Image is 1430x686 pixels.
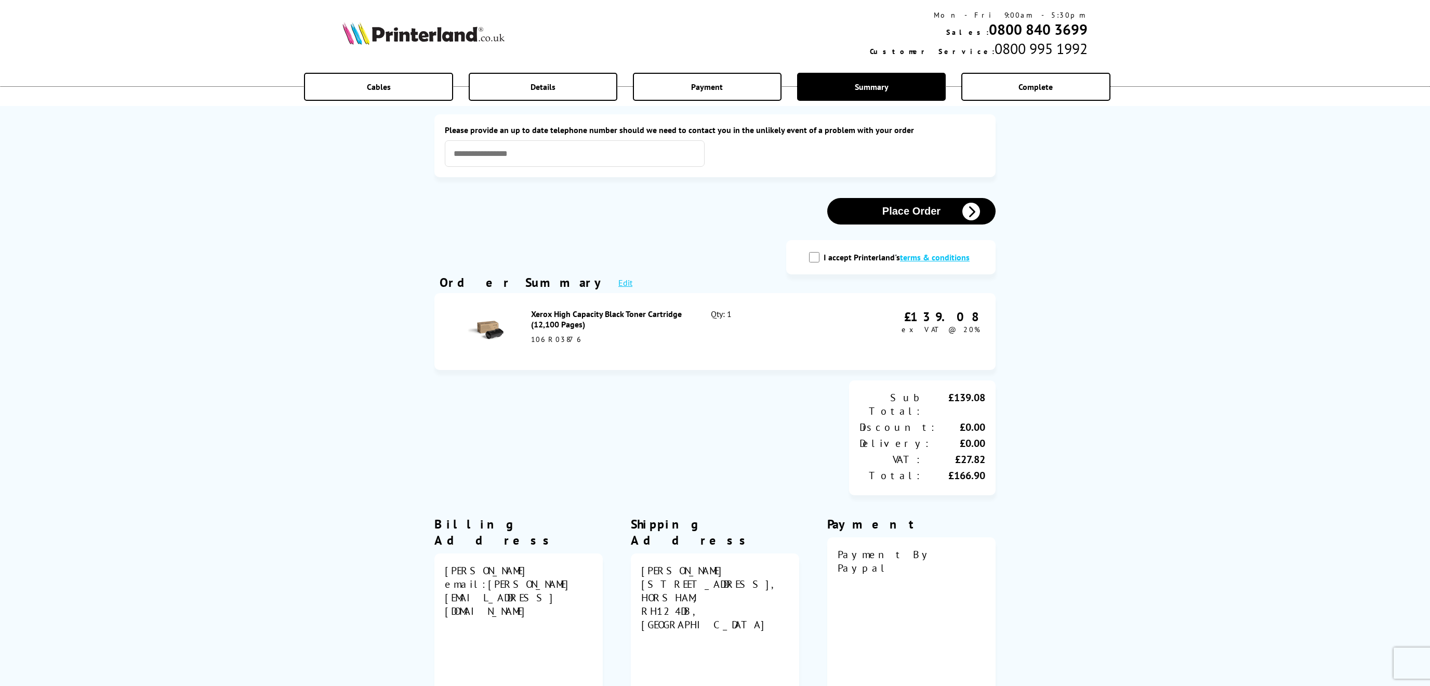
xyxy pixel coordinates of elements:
div: Qty: 1 [711,309,818,354]
span: Details [531,82,555,92]
div: email: [PERSON_NAME][EMAIL_ADDRESS][DOMAIN_NAME] [445,577,592,618]
div: £166.90 [922,469,985,482]
div: Xerox High Capacity Black Toner Cartridge (12,100 Pages) [531,309,688,329]
div: £0.00 [931,437,985,450]
div: Sub Total: [859,391,922,418]
img: Xerox High Capacity Black Toner Cartridge (12,100 Pages) [467,312,504,349]
a: Edit [618,278,632,288]
label: I accept Printerland's [824,252,975,262]
span: 0800 995 1992 [995,39,1088,58]
div: [PERSON_NAME] [445,564,592,577]
div: Discount: [859,420,937,434]
div: £27.82 [922,453,985,466]
button: Place Order [827,198,996,225]
a: modal_tc [900,252,970,262]
div: [PERSON_NAME] [641,564,789,577]
span: Payment [691,82,723,92]
div: Shipping Address [631,516,799,548]
div: HORSHAM, [641,591,789,604]
div: Billing Address [434,516,603,548]
div: Payment [827,516,996,532]
div: 106R03876 [531,335,688,344]
div: Order Summary [440,274,608,291]
div: £139.08 [922,391,985,418]
span: Summary [855,82,889,92]
div: RH12 4DB, [GEOGRAPHIC_DATA] [641,604,789,631]
span: Cables [367,82,391,92]
span: ex VAT @ 20% [902,325,980,334]
img: Printerland Logo [342,22,505,45]
div: Total: [859,469,922,482]
div: Mon - Fri 9:00am - 5:30pm [870,10,1088,20]
div: Delivery: [859,437,931,450]
div: £139.08 [902,309,980,325]
div: VAT: [859,453,922,466]
span: Customer Service: [870,47,995,56]
div: [STREET_ADDRESS], [641,577,789,591]
a: 0800 840 3699 [989,20,1088,39]
span: Complete [1018,82,1053,92]
span: Sales: [946,28,989,37]
label: Please provide an up to date telephone number should we need to contact you in the unlikely event... [445,125,985,135]
div: £0.00 [937,420,985,434]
